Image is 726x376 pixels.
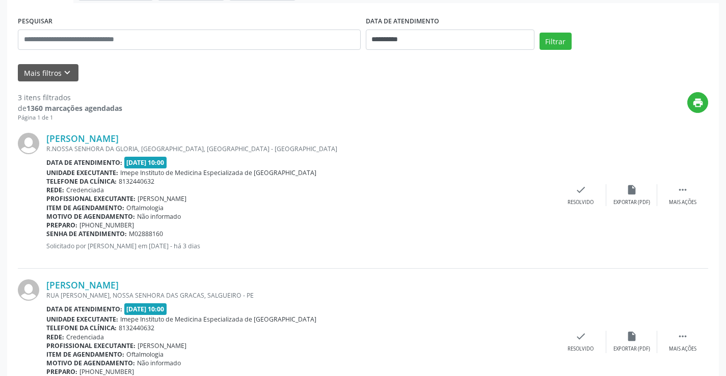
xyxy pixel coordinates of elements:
b: Preparo: [46,221,77,229]
b: Item de agendamento: [46,350,124,359]
i:  [677,184,688,195]
i: print [692,97,704,108]
div: de [18,103,122,113]
i: check [575,184,586,195]
div: Página 1 de 1 [18,113,122,122]
span: Oftalmologia [126,204,164,212]
b: Motivo de agendamento: [46,359,135,367]
div: Mais ações [669,199,696,206]
b: Data de atendimento: [46,305,122,313]
span: Não informado [137,212,181,221]
div: Exportar (PDF) [613,199,650,206]
div: R.NOSSA SENHORA DA GLORIA, [GEOGRAPHIC_DATA], [GEOGRAPHIC_DATA] - [GEOGRAPHIC_DATA] [46,144,555,153]
p: Solicitado por [PERSON_NAME] em [DATE] - há 3 dias [46,242,555,250]
strong: 1360 marcações agendadas [26,103,122,113]
a: [PERSON_NAME] [46,279,119,291]
b: Motivo de agendamento: [46,212,135,221]
b: Unidade executante: [46,315,118,324]
span: [DATE] 10:00 [124,303,167,315]
b: Data de atendimento: [46,158,122,167]
span: 8132440632 [119,177,154,186]
b: Rede: [46,186,64,194]
button: Filtrar [540,33,572,50]
b: Senha de atendimento: [46,229,127,238]
span: Imepe Instituto de Medicina Especializada de [GEOGRAPHIC_DATA] [120,315,316,324]
div: Exportar (PDF) [613,345,650,353]
i: check [575,331,586,342]
b: Item de agendamento: [46,204,124,212]
button: Mais filtroskeyboard_arrow_down [18,64,78,82]
span: [PERSON_NAME] [138,341,186,350]
span: [PHONE_NUMBER] [79,221,134,229]
div: RUA [PERSON_NAME], NOSSA SENHORA DAS GRACAS, SALGUEIRO - PE [46,291,555,300]
span: M02888160 [129,229,163,238]
img: img [18,279,39,301]
b: Unidade executante: [46,168,118,177]
i:  [677,331,688,342]
span: [DATE] 10:00 [124,157,167,168]
span: [PERSON_NAME] [138,194,186,203]
div: Mais ações [669,345,696,353]
label: DATA DE ATENDIMENTO [366,14,439,30]
label: PESQUISAR [18,14,52,30]
div: 3 itens filtrados [18,92,122,103]
span: Oftalmologia [126,350,164,359]
span: Credenciada [66,186,104,194]
span: 8132440632 [119,324,154,332]
button: print [687,92,708,113]
i: insert_drive_file [626,184,637,195]
span: Não informado [137,359,181,367]
b: Preparo: [46,367,77,376]
i: keyboard_arrow_down [62,67,73,78]
i: insert_drive_file [626,331,637,342]
div: Resolvido [568,199,594,206]
span: Credenciada [66,333,104,341]
b: Telefone da clínica: [46,324,117,332]
b: Profissional executante: [46,341,136,350]
span: Imepe Instituto de Medicina Especializada de [GEOGRAPHIC_DATA] [120,168,316,177]
b: Rede: [46,333,64,341]
b: Telefone da clínica: [46,177,117,186]
img: img [18,133,39,154]
div: Resolvido [568,345,594,353]
b: Profissional executante: [46,194,136,203]
a: [PERSON_NAME] [46,133,119,144]
span: [PHONE_NUMBER] [79,367,134,376]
